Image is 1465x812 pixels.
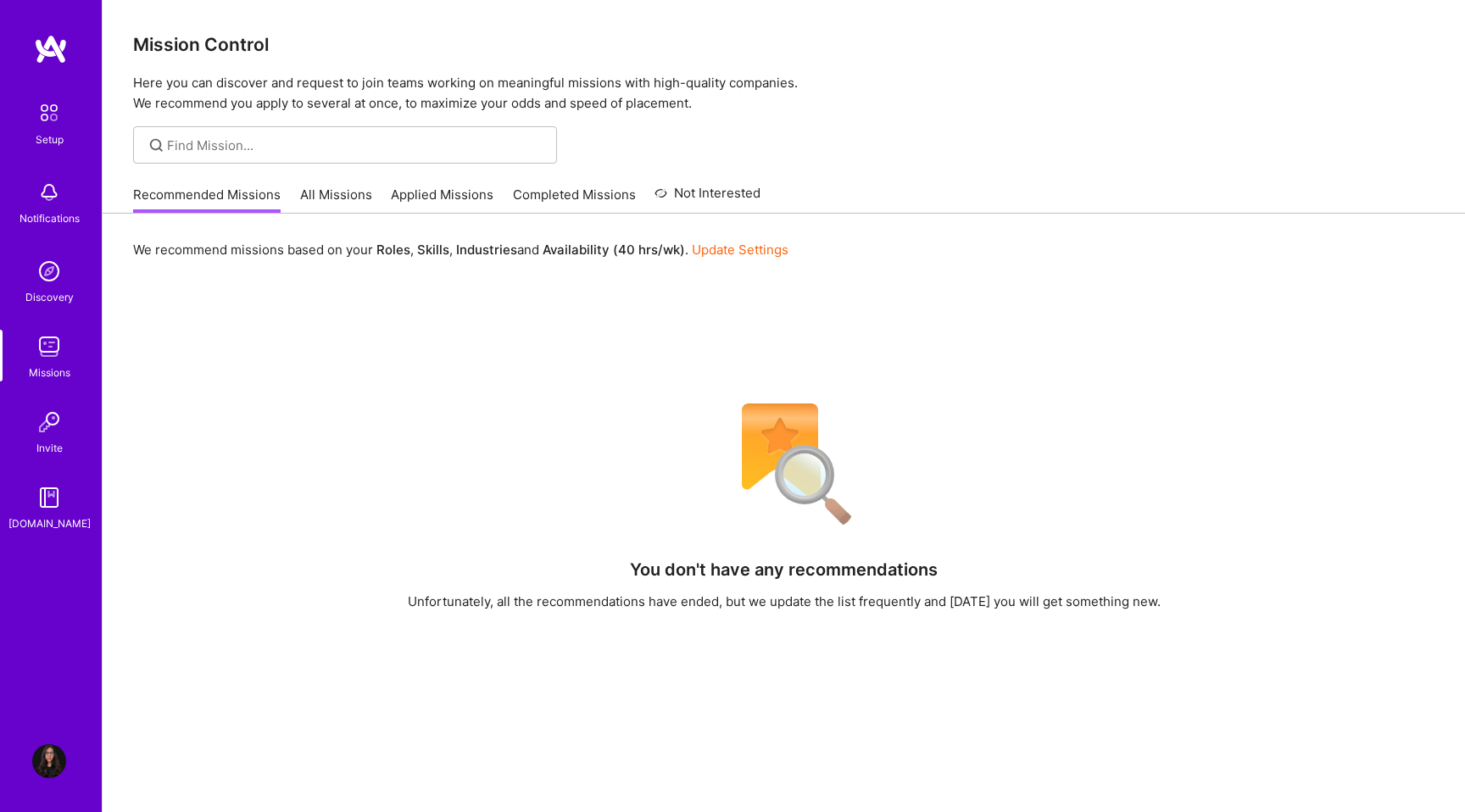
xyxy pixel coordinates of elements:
div: [DOMAIN_NAME] [8,514,91,532]
div: Setup [36,131,64,148]
a: Completed Missions [513,186,636,214]
div: Discovery [25,288,74,306]
h3: Mission Control [133,34,1434,55]
a: All Missions [300,186,372,214]
a: Update Settings [692,242,788,258]
a: Applied Missions [391,186,493,214]
i: icon SearchGrey [147,136,166,155]
div: Invite [36,439,63,457]
img: logo [34,34,68,64]
a: User Avatar [28,744,70,778]
img: guide book [32,481,66,514]
b: Industries [456,242,517,258]
img: User Avatar [32,744,66,778]
img: No Results [712,392,856,537]
b: Availability (40 hrs/wk) [543,242,685,258]
p: Here you can discover and request to join teams working on meaningful missions with high-quality ... [133,73,1434,114]
img: setup [31,95,67,131]
img: bell [32,175,66,209]
div: Missions [29,364,70,381]
input: Find Mission... [167,136,544,154]
a: Recommended Missions [133,186,281,214]
img: Invite [32,405,66,439]
div: Unfortunately, all the recommendations have ended, but we update the list frequently and [DATE] y... [408,592,1161,610]
a: Not Interested [655,183,760,214]
p: We recommend missions based on your , , and . [133,241,788,259]
img: discovery [32,254,66,288]
b: Roles [376,242,410,258]
div: Notifications [19,209,80,227]
h4: You don't have any recommendations [630,559,938,580]
b: Skills [417,242,449,258]
img: teamwork [32,330,66,364]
